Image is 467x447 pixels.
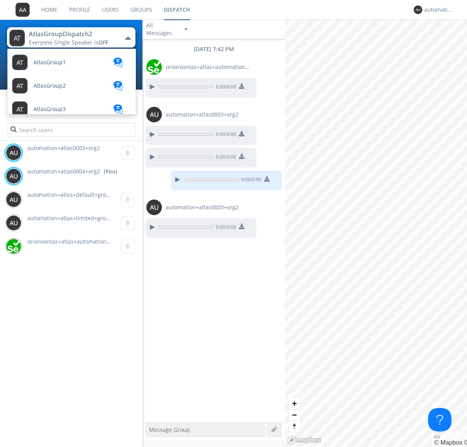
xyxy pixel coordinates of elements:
[213,224,236,232] span: 0:00 / 0:00
[27,191,128,198] span: automation+atlas+default+group+org2
[6,168,21,184] img: 373638.png
[29,30,116,39] div: AtlasGroupDispatch2
[239,131,244,136] img: download media button
[287,436,321,445] a: Mapbox logo
[166,203,239,211] span: automation+atlas0003+org2
[434,436,440,438] button: Toggle attribution
[184,28,188,30] img: caret-down-sm.svg
[33,106,66,112] span: AtlasGroup3
[166,63,251,71] span: orionvontas+atlas+automation+org2
[98,39,108,46] span: OFF
[264,176,270,182] img: download media button
[239,154,244,159] img: download media button
[414,5,422,14] img: 373638.png
[289,421,300,432] span: Reset bearing to north
[29,39,116,46] div: Everyone ·
[9,30,25,46] img: 373638.png
[213,154,236,162] span: 0:00 / 0:00
[289,409,300,420] button: Zoom out
[146,200,162,215] img: 373638.png
[33,60,66,65] span: AtlasGroup1
[6,215,21,231] img: 373638.png
[7,27,135,48] button: AtlasGroupDispatch2Everyone·Single Speaker isOFF
[424,6,453,14] div: automation+atlas0004+org2
[104,168,117,175] div: (You)
[7,123,135,137] input: Search users
[6,192,21,207] img: 373638.png
[33,83,66,89] span: AtlasGroup2
[7,48,136,115] ul: AtlasGroupDispatch2Everyone·Single Speaker isOFF
[428,408,451,431] iframe: Toggle Customer Support
[142,45,285,53] div: [DATE] 7:42 PM
[239,176,262,185] span: 0:00 / 0:00
[434,439,462,446] a: Mapbox
[289,420,300,432] button: Reset bearing to north
[27,214,130,222] span: automation+atlas+limited+groups+org2
[213,83,236,92] span: 0:00 / 0:00
[289,398,300,409] button: Zoom in
[16,3,30,17] img: 373638.png
[27,238,121,245] span: orionvontas+atlas+automation+org2
[6,239,21,254] img: 29d36aed6fa347d5a1537e7736e6aa13
[146,21,177,37] div: All Messages
[6,145,21,161] img: 373638.png
[213,131,236,140] span: 0:00 / 0:00
[146,59,162,75] img: 29d36aed6fa347d5a1537e7736e6aa13
[166,111,239,118] span: automation+atlas0003+org2
[112,81,124,91] img: translation-blue.svg
[112,104,124,114] img: translation-blue.svg
[112,58,124,67] img: translation-blue.svg
[239,224,244,229] img: download media button
[239,83,244,89] img: download media button
[27,168,100,175] span: automation+atlas0004+org2
[146,107,162,122] img: 373638.png
[54,39,108,46] span: Single Speaker is
[27,144,100,152] span: automation+atlas0003+org2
